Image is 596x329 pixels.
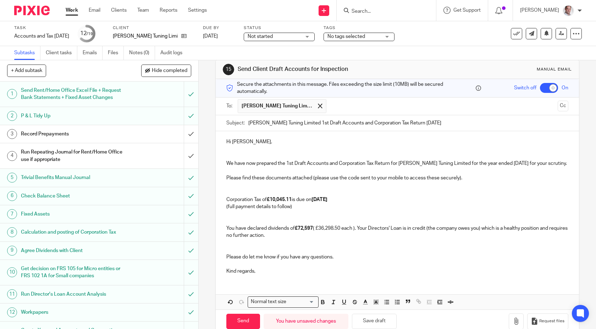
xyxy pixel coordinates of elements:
[248,296,319,307] div: Search for option
[7,289,17,299] div: 11
[21,227,125,238] h1: Calculation and posting of Corporation Tax
[129,46,155,60] a: Notes (0)
[248,34,273,39] span: Not started
[46,46,77,60] a: Client tasks
[7,151,17,161] div: 4
[21,245,125,256] h1: Agree Dividends with Client
[562,84,568,91] span: On
[7,111,17,121] div: 2
[311,197,327,202] strong: [DATE]
[7,246,17,256] div: 9
[537,67,572,72] div: Manual email
[264,314,348,329] div: You have unsaved changes
[21,111,125,121] h1: P & L Tidy Up
[558,101,568,111] button: Cc
[238,66,412,73] h1: Send Client Draft Accounts for Inspection
[89,7,100,14] a: Email
[14,33,69,40] div: Accounts and Tax 31 Dec 2024
[351,9,415,15] input: Search
[113,25,194,31] label: Client
[352,314,397,329] button: Save draft
[7,173,17,183] div: 5
[21,307,125,318] h1: Workpapers
[237,81,474,95] span: Secure the attachments in this message. Files exceeding the size limit (10MB) will be secured aut...
[244,25,315,31] label: Status
[289,298,314,306] input: Search for option
[242,102,313,110] span: [PERSON_NAME] Tuning Limited
[7,89,17,99] div: 1
[7,191,17,201] div: 6
[7,267,17,277] div: 10
[21,172,125,183] h1: Trivial Benefits Manual Journal
[520,7,559,14] p: [PERSON_NAME]
[14,25,69,31] label: Task
[226,102,234,110] label: To:
[249,298,288,306] span: Normal text size
[7,209,17,219] div: 7
[21,147,125,165] h1: Run Repeating Journal for Rent/Home Office use if appropriate
[80,29,93,38] div: 12
[7,307,17,317] div: 12
[21,263,125,281] h1: Get decision on FRS 105 for Micro entities or FRS 102 1A for Small companies
[21,191,125,201] h1: Check Balance Sheet
[563,5,574,16] img: Munro%20Partners-3202.jpg
[21,85,125,103] h1: Send Rent/Home Office Excel File + Request Bank Statements + Fixed Asset Changes
[152,68,187,74] span: Hide completed
[14,46,40,60] a: Subtasks
[141,65,191,77] button: Hide completed
[226,253,569,261] p: Please do let me know if you have any questions.
[160,7,177,14] a: Reports
[83,46,103,60] a: Emails
[226,203,569,210] p: (full payment details to follow)
[108,46,124,60] a: Files
[7,65,46,77] button: + Add subtask
[226,268,569,275] p: Kind regards,
[188,7,207,14] a: Settings
[160,46,188,60] a: Audit logs
[223,64,234,75] div: 15
[327,34,365,39] span: No tags selected
[453,8,481,13] span: Get Support
[226,160,569,167] p: We have now prepared the 1st Draft Accounts and Corporation Tax Return for [PERSON_NAME] Tuning L...
[87,32,93,36] small: /19
[226,196,569,203] p: Corporation Tax of is due on
[226,138,569,145] p: Hi [PERSON_NAME],
[111,7,127,14] a: Clients
[113,33,178,40] p: [PERSON_NAME] Tuning Limited
[7,129,17,139] div: 3
[203,25,235,31] label: Due by
[137,7,149,14] a: Team
[21,289,125,300] h1: Run Director's Loan Account Analysis
[324,25,394,31] label: Tags
[539,318,564,324] span: Request files
[21,129,125,139] h1: Record Prepayments
[226,314,260,329] input: Send
[203,34,218,39] span: [DATE]
[267,197,292,202] strong: £10,045.11
[21,209,125,219] h1: Fixed Assets
[66,7,78,14] a: Work
[226,119,245,127] label: Subject:
[14,33,69,40] div: Accounts and Tax [DATE]
[14,6,50,15] img: Pixie
[514,84,536,91] span: Switch off
[7,227,17,237] div: 8
[295,226,313,231] strong: £72,597
[226,225,569,239] p: You have declared dividends of ( £36,298.50 each ). Your Directors' Loan is in credit (the compan...
[226,174,569,182] p: Please find these documents attached (please use the code sent to your mobile to access these sec...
